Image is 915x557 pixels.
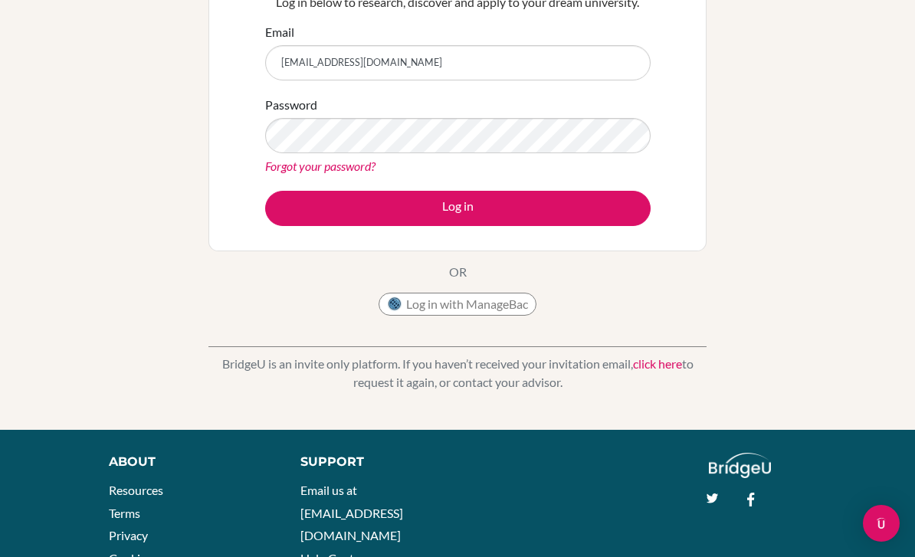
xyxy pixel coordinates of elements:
label: Email [265,23,294,41]
div: About [109,453,266,471]
a: Privacy [109,528,148,542]
div: Support [300,453,443,471]
a: Forgot your password? [265,159,376,173]
img: logo_white@2x-f4f0deed5e89b7ecb1c2cc34c3e3d731f90f0f143d5ea2071677605dd97b5244.png [709,453,771,478]
label: Password [265,96,317,114]
p: BridgeU is an invite only platform. If you haven’t received your invitation email, to request it ... [208,355,707,392]
a: click here [633,356,682,371]
div: Open Intercom Messenger [863,505,900,542]
button: Log in with ManageBac [379,293,536,316]
a: Terms [109,506,140,520]
p: OR [449,263,467,281]
a: Resources [109,483,163,497]
button: Log in [265,191,651,226]
a: Email us at [EMAIL_ADDRESS][DOMAIN_NAME] [300,483,403,542]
